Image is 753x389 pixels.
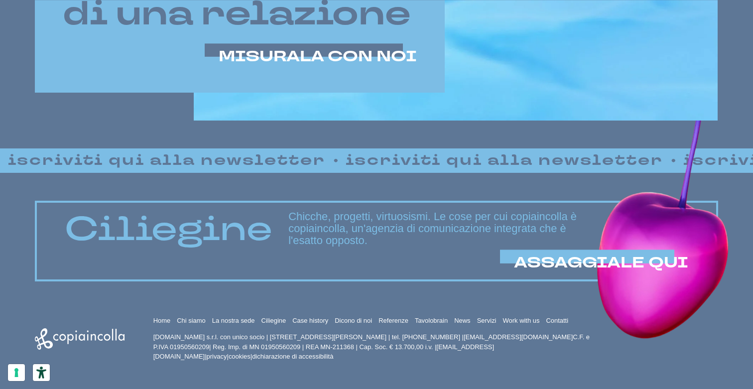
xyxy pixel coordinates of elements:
a: Contatti [546,317,569,324]
a: Ciliegine [261,317,286,324]
a: dichiarazione di accessibilità [252,353,333,360]
span: MISURALA CON NOI [219,46,417,67]
a: Servizi [477,317,497,324]
a: Case history [292,317,328,324]
button: Le tue preferenze relative al consenso per le tecnologie di tracciamento [8,364,25,381]
a: Home [153,317,171,324]
a: privacy [207,353,227,360]
a: ASSAGGIALE QUI [514,255,688,271]
p: [DOMAIN_NAME] s.r.l. con unico socio | [STREET_ADDRESS][PERSON_NAME] | tel. [PHONE_NUMBER] | C.F.... [153,332,605,361]
a: Dicono di noi [335,317,372,324]
a: Chi siamo [177,317,206,324]
a: Work with us [503,317,540,324]
a: Tavolobrain [415,317,448,324]
strong: iscriviti qui alla newsletter [336,149,669,172]
a: Referenze [378,317,408,324]
a: News [454,317,470,324]
a: cookies [229,353,251,360]
span: ASSAGGIALE QUI [514,253,688,273]
p: Ciliegine [65,211,272,247]
a: [EMAIL_ADDRESS][DOMAIN_NAME] [464,333,573,341]
button: Strumenti di accessibilità [33,364,50,381]
a: La nostra sede [212,317,255,324]
a: MISURALA CON NOI [219,49,417,65]
h3: Chicche, progetti, virtuosismi. Le cose per cui copiaincolla è copiaincolla, un'agenzia di comuni... [288,211,688,247]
